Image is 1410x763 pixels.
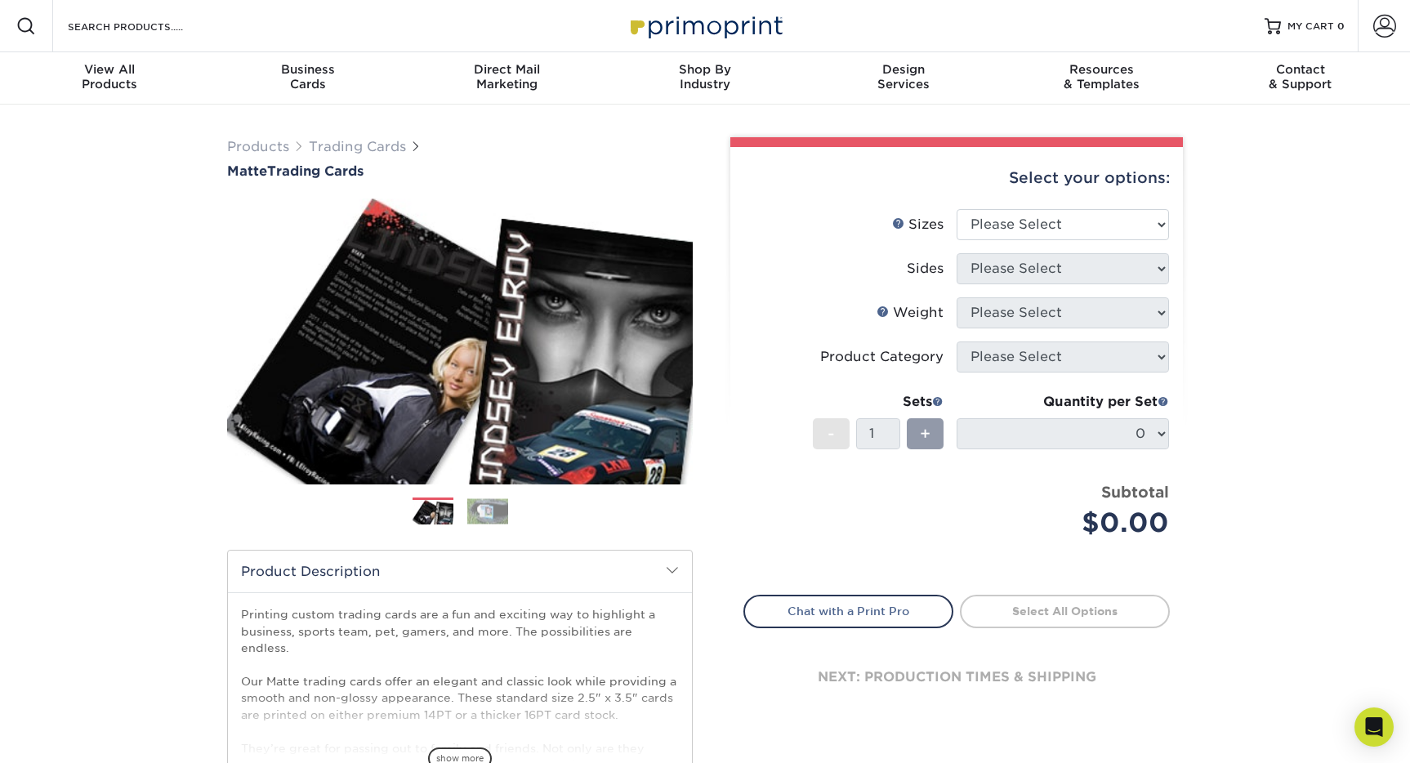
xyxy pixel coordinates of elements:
[606,62,805,77] span: Shop By
[227,181,693,502] img: Matte 01
[408,62,606,91] div: Marketing
[1287,20,1334,33] span: MY CART
[1002,52,1201,105] a: Resources& Templates
[11,52,209,105] a: View AllProducts
[743,147,1170,209] div: Select your options:
[413,498,453,527] img: Trading Cards 01
[606,52,805,105] a: Shop ByIndustry
[813,392,944,412] div: Sets
[408,62,606,77] span: Direct Mail
[828,422,835,446] span: -
[804,52,1002,105] a: DesignServices
[1354,707,1394,747] div: Open Intercom Messenger
[467,498,508,524] img: Trading Cards 02
[804,62,1002,77] span: Design
[11,62,209,91] div: Products
[209,52,408,105] a: BusinessCards
[227,163,693,179] h1: Trading Cards
[4,713,139,757] iframe: Google Customer Reviews
[907,259,944,279] div: Sides
[408,52,606,105] a: Direct MailMarketing
[920,422,930,446] span: +
[1337,20,1345,32] span: 0
[209,62,408,77] span: Business
[66,16,225,36] input: SEARCH PRODUCTS.....
[623,8,787,43] img: Primoprint
[820,347,944,367] div: Product Category
[228,551,692,592] h2: Product Description
[1002,62,1201,77] span: Resources
[1101,483,1169,501] strong: Subtotal
[1201,62,1399,77] span: Contact
[606,62,805,91] div: Industry
[877,303,944,323] div: Weight
[227,139,289,154] a: Products
[209,62,408,91] div: Cards
[804,62,1002,91] div: Services
[892,215,944,234] div: Sizes
[957,392,1169,412] div: Quantity per Set
[1201,52,1399,105] a: Contact& Support
[743,628,1170,726] div: next: production times & shipping
[743,595,953,627] a: Chat with a Print Pro
[309,139,406,154] a: Trading Cards
[227,163,267,179] span: Matte
[969,503,1169,542] div: $0.00
[960,595,1170,627] a: Select All Options
[1201,62,1399,91] div: & Support
[1002,62,1201,91] div: & Templates
[11,62,209,77] span: View All
[227,163,693,179] a: MatteTrading Cards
